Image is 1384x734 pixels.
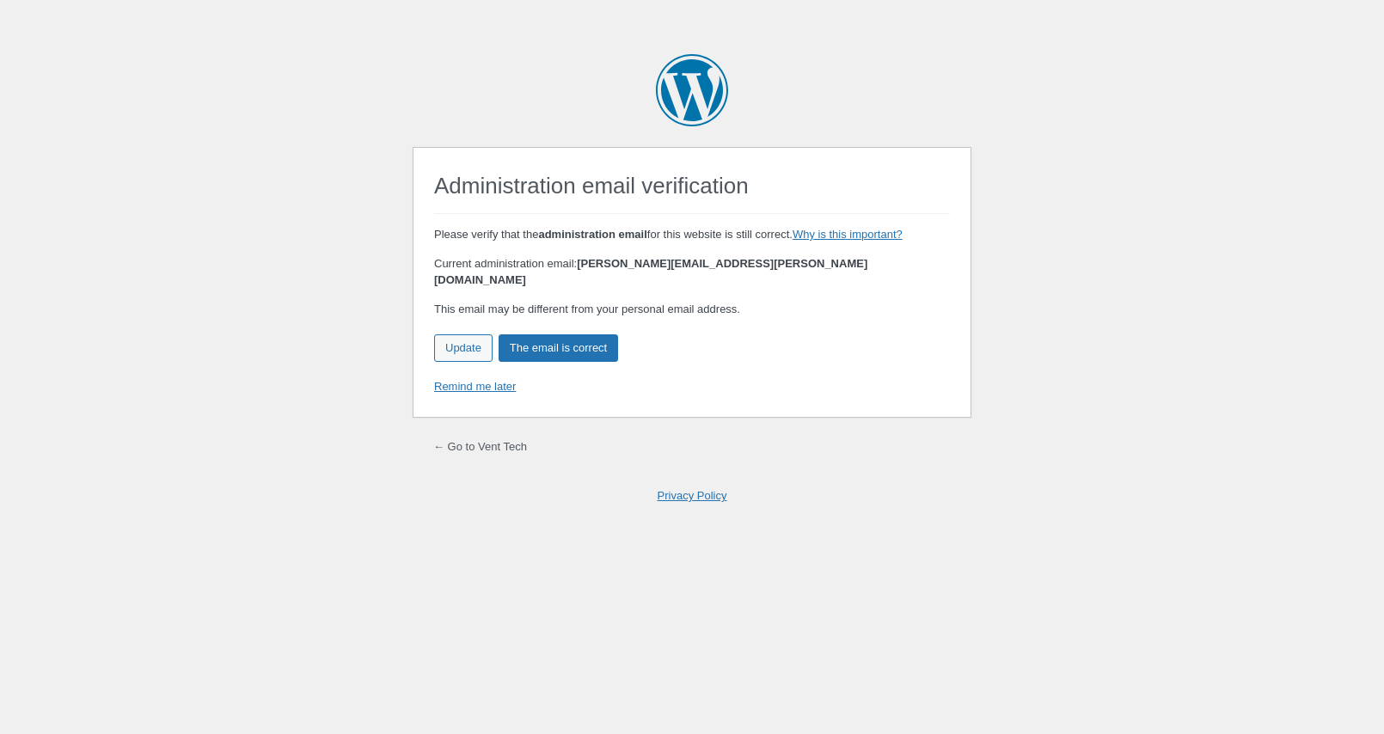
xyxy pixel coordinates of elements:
input: The email is correct [499,334,618,362]
strong: [PERSON_NAME][EMAIL_ADDRESS][PERSON_NAME][DOMAIN_NAME] [434,257,867,287]
a: Privacy Policy [658,489,727,502]
a: Why is this important?(opens in a new tab) [793,228,903,241]
strong: administration email [538,228,646,241]
a: Remind me later [434,380,516,393]
a: Update [434,334,493,362]
a: Powered by WordPress [656,54,728,126]
p: Current administration email: [434,255,950,289]
p: Please verify that the for this website is still correct. [434,226,950,243]
a: ← Go to Vent Tech [433,440,527,453]
p: This email may be different from your personal email address. [434,301,950,318]
h1: Administration email verification [434,170,950,213]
